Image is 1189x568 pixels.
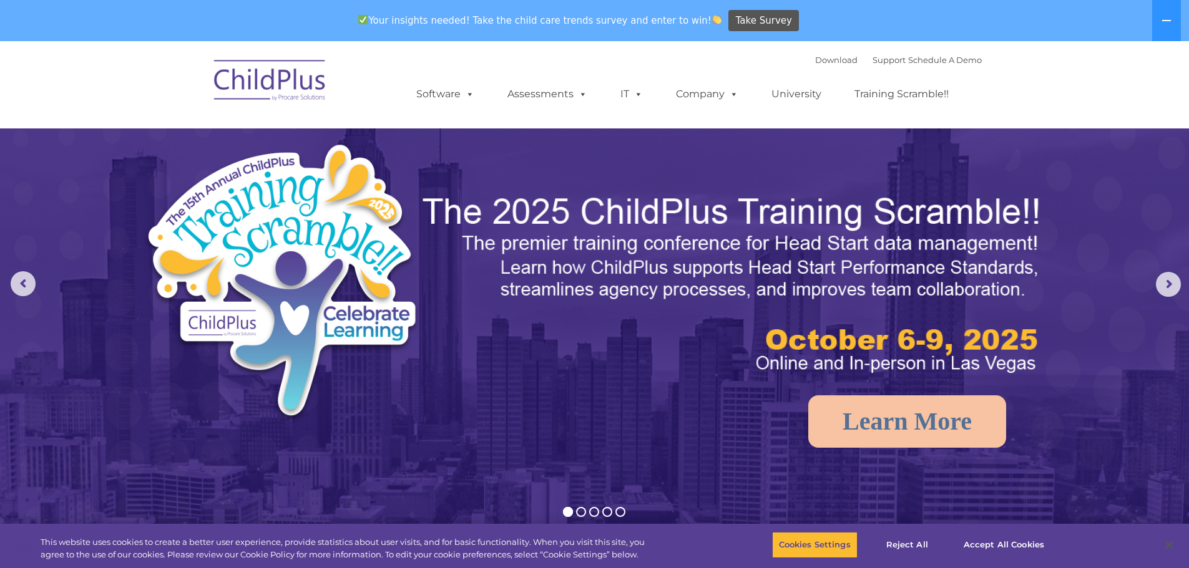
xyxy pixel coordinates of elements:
[41,536,654,561] div: This website uses cookies to create a better user experience, provide statistics about user visit...
[728,10,799,32] a: Take Survey
[358,15,368,24] img: ✅
[608,82,655,107] a: IT
[495,82,600,107] a: Assessments
[808,395,1006,448] a: Learn More
[759,82,834,107] a: University
[908,55,982,65] a: Schedule A Demo
[868,532,946,558] button: Reject All
[772,532,858,558] button: Cookies Settings
[1155,531,1183,559] button: Close
[404,82,487,107] a: Software
[208,51,333,113] img: ChildPlus by Procare Solutions
[957,532,1051,558] button: Accept All Cookies
[353,8,727,32] span: Your insights needed! Take the child care trends survey and enter to win!
[815,55,982,65] font: |
[873,55,906,65] a: Support
[663,82,751,107] a: Company
[815,55,858,65] a: Download
[736,10,792,32] span: Take Survey
[712,15,722,24] img: 👏
[842,82,961,107] a: Training Scramble!!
